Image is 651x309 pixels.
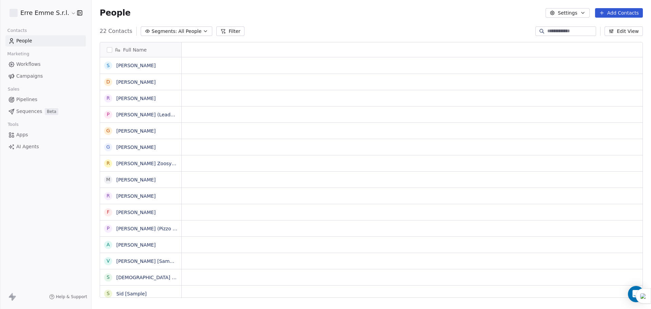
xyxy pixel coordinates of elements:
[595,8,643,18] button: Add Contacts
[107,225,110,232] div: P
[116,258,179,264] a: [PERSON_NAME] [Sample]
[5,71,86,82] a: Campaigns
[116,63,156,68] a: [PERSON_NAME]
[107,111,110,118] div: P
[106,192,110,199] div: R
[4,25,30,36] span: Contacts
[116,242,156,248] a: [PERSON_NAME]
[116,226,196,231] a: [PERSON_NAME] (Pizzo del Prete)
[116,275,193,280] a: [DEMOGRAPHIC_DATA] [Sample]
[178,28,201,35] span: All People
[116,210,156,215] a: [PERSON_NAME]
[5,129,86,140] a: Apps
[106,127,110,134] div: G
[5,141,86,152] a: AI Agents
[49,294,87,300] a: Help & Support
[116,291,147,296] a: Sid [Sample]
[5,106,86,117] a: SequencesBeta
[546,8,589,18] button: Settings
[152,28,177,35] span: Segments:
[106,78,110,85] div: D
[116,193,156,199] a: [PERSON_NAME]
[116,128,156,134] a: [PERSON_NAME]
[16,37,32,44] span: People
[56,294,87,300] span: Help & Support
[5,84,22,94] span: Sales
[116,177,156,182] a: [PERSON_NAME]
[116,79,156,85] a: [PERSON_NAME]
[116,112,188,117] a: [PERSON_NAME] (LeaderTech)
[106,143,110,151] div: G
[45,108,58,115] span: Beta
[5,119,21,130] span: Tools
[16,61,41,68] span: Workflows
[116,96,156,101] a: [PERSON_NAME]
[100,27,132,35] span: 22 Contacts
[16,108,42,115] span: Sequences
[5,59,86,70] a: Workflows
[107,290,110,297] div: S
[116,144,156,150] a: [PERSON_NAME]
[106,160,110,167] div: R
[628,286,644,302] div: Open Intercom Messenger
[5,35,86,46] a: People
[20,8,69,17] span: Erre Emme S.r.l.
[605,26,643,36] button: Edit View
[106,241,110,248] div: A
[123,46,147,53] span: Full Name
[100,8,131,18] span: People
[107,209,110,216] div: F
[106,257,110,265] div: V
[100,42,181,57] div: Full Name
[16,131,28,138] span: Apps
[8,7,72,19] button: Erre Emme S.r.l.
[116,161,183,166] a: [PERSON_NAME] Zoosystem
[16,96,37,103] span: Pipelines
[106,95,110,102] div: R
[5,94,86,105] a: Pipelines
[16,143,39,150] span: AI Agents
[216,26,244,36] button: Filter
[4,49,32,59] span: Marketing
[16,73,43,80] span: Campaigns
[107,62,110,69] div: S
[100,57,182,298] div: grid
[107,274,110,281] div: S
[106,176,110,183] div: M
